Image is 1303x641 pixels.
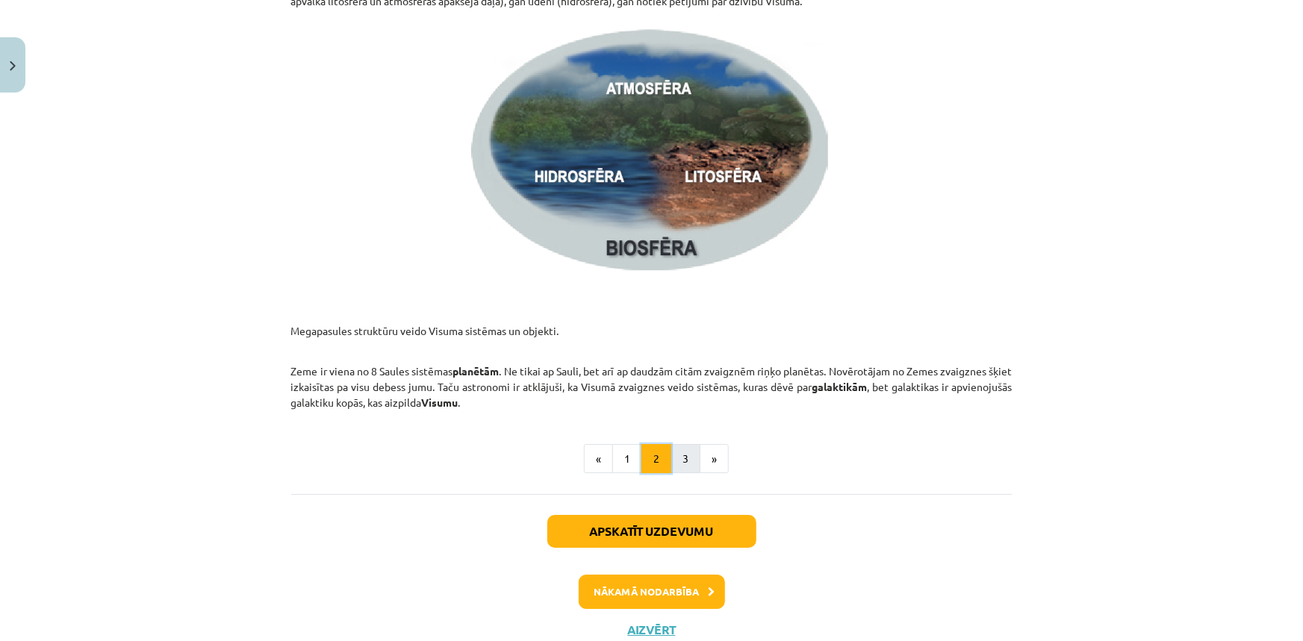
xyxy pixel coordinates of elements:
strong: galaktikām [812,380,868,393]
button: » [700,444,729,474]
button: Nākamā nodarbība [579,575,725,609]
button: 2 [641,444,671,474]
button: Aizvērt [623,622,680,637]
p: Zeme ir viena no 8 Saules sistēmas . Ne tikai ap Sauli, bet arī ap daudzām citām zvaigznēm riņķo ... [291,348,1013,410]
strong: Visumu [422,395,458,409]
button: Apskatīt uzdevumu [547,515,756,548]
img: icon-close-lesson-0947bae3869378f0d4975bcd49f059093ad1ed9edebbc8119c70593378902aed.svg [10,61,16,71]
nav: Page navigation example [291,444,1013,474]
strong: planētām [453,364,500,378]
p: Megapasules struktūru veido Visuma sistēmas un objekti. [291,292,1013,339]
button: 1 [612,444,642,474]
button: « [584,444,613,474]
button: 3 [671,444,700,474]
